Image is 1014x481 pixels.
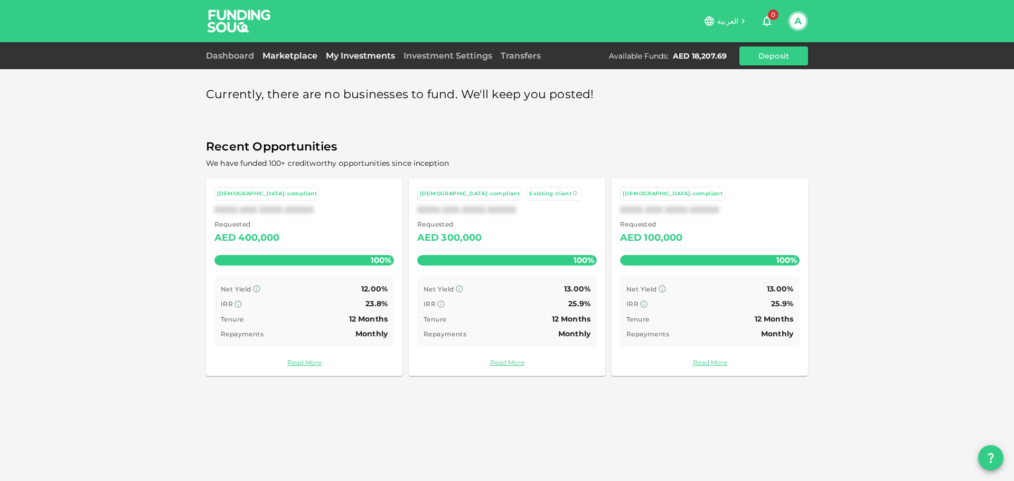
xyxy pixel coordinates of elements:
[424,300,436,308] span: IRR
[623,190,722,199] div: [DEMOGRAPHIC_DATA]-compliant
[409,178,605,376] a: [DEMOGRAPHIC_DATA]-compliant Existing clientXXXX XXX XXXX XXXXX Requested AED300,000100% Net Yiel...
[417,357,597,367] a: Read More
[626,315,649,323] span: Tenure
[424,330,466,338] span: Repayments
[620,205,800,215] div: XXXX XXX XXXX XXXXX
[221,285,251,293] span: Net Yield
[322,51,399,61] a: My Investments
[365,299,388,308] span: 23.8%
[767,284,793,294] span: 13.00%
[214,205,394,215] div: XXXX XXX XXXX XXXXX
[790,13,806,29] button: A
[417,230,439,247] div: AED
[417,219,482,230] span: Requested
[355,329,388,338] span: Monthly
[349,314,388,324] span: 12 Months
[644,230,682,247] div: 100,000
[214,230,236,247] div: AED
[258,51,322,61] a: Marketplace
[206,51,258,61] a: Dashboard
[626,285,657,293] span: Net Yield
[768,10,778,20] span: 0
[221,315,243,323] span: Tenure
[558,329,590,338] span: Monthly
[739,46,808,65] button: Deposit
[620,230,642,247] div: AED
[756,11,777,32] button: 0
[529,190,571,197] span: Existing client
[552,314,590,324] span: 12 Months
[214,219,280,230] span: Requested
[568,299,590,308] span: 25.9%
[214,357,394,367] a: Read More
[673,51,727,61] div: AED 18,207.69
[424,315,446,323] span: Tenure
[612,178,808,376] a: [DEMOGRAPHIC_DATA]-compliantXXXX XXX XXXX XXXXX Requested AED100,000100% Net Yield 13.00% IRR 25....
[441,230,482,247] div: 300,000
[206,178,402,376] a: [DEMOGRAPHIC_DATA]-compliantXXXX XXX XXXX XXXXX Requested AED400,000100% Net Yield 12.00% IRR 23....
[206,137,808,157] span: Recent Opportunities
[424,285,454,293] span: Net Yield
[221,330,264,338] span: Repayments
[609,51,669,61] div: Available Funds :
[496,51,545,61] a: Transfers
[978,445,1003,470] button: question
[771,299,793,308] span: 25.9%
[626,300,639,308] span: IRR
[206,84,594,105] span: Currently, there are no businesses to fund. We'll keep you posted!
[626,330,669,338] span: Repayments
[368,252,394,268] span: 100%
[361,284,388,294] span: 12.00%
[399,51,496,61] a: Investment Settings
[221,300,233,308] span: IRR
[620,357,800,367] a: Read More
[420,190,520,199] div: [DEMOGRAPHIC_DATA]-compliant
[206,158,449,168] span: We have funded 100+ creditworthy opportunities since inception
[774,252,800,268] span: 100%
[564,284,590,294] span: 13.00%
[417,205,597,215] div: XXXX XXX XXXX XXXXX
[571,252,597,268] span: 100%
[761,329,793,338] span: Monthly
[620,219,683,230] span: Requested
[217,190,317,199] div: [DEMOGRAPHIC_DATA]-compliant
[717,16,738,26] span: العربية
[238,230,279,247] div: 400,000
[755,314,793,324] span: 12 Months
